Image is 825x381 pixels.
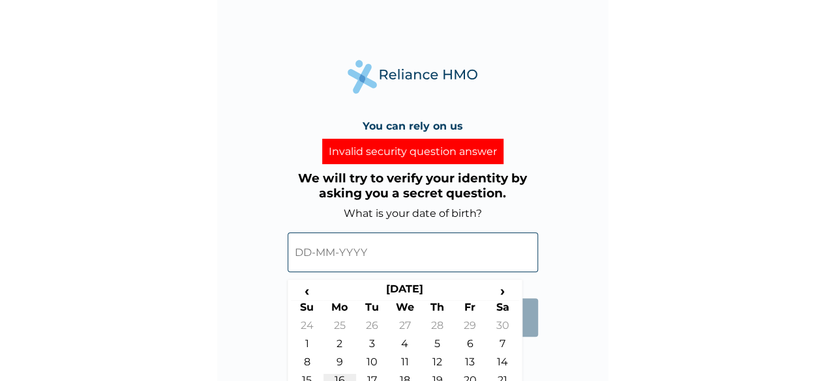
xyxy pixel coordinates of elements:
[323,283,487,301] th: [DATE]
[487,283,519,299] span: ›
[356,356,389,374] td: 10
[291,319,323,337] td: 24
[454,301,487,319] th: Fr
[454,337,487,356] td: 6
[454,356,487,374] td: 13
[288,171,538,201] h3: We will try to verify your identity by asking you a secret question.
[323,337,356,356] td: 2
[356,337,389,356] td: 3
[389,301,421,319] th: We
[487,356,519,374] td: 14
[323,319,356,337] td: 25
[348,60,478,93] img: Reliance Health's Logo
[322,139,503,164] div: Invalid security question answer
[363,120,463,132] h4: You can rely on us
[389,337,421,356] td: 4
[389,319,421,337] td: 27
[291,337,323,356] td: 1
[291,283,323,299] span: ‹
[356,319,389,337] td: 26
[389,356,421,374] td: 11
[291,301,323,319] th: Su
[356,301,389,319] th: Tu
[421,301,454,319] th: Th
[454,319,487,337] td: 29
[344,207,482,219] label: What is your date of birth?
[487,301,519,319] th: Sa
[323,301,356,319] th: Mo
[421,337,454,356] td: 5
[288,233,538,272] input: DD-MM-YYYY
[421,319,454,337] td: 28
[323,356,356,374] td: 9
[291,356,323,374] td: 8
[487,337,519,356] td: 7
[421,356,454,374] td: 12
[487,319,519,337] td: 30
